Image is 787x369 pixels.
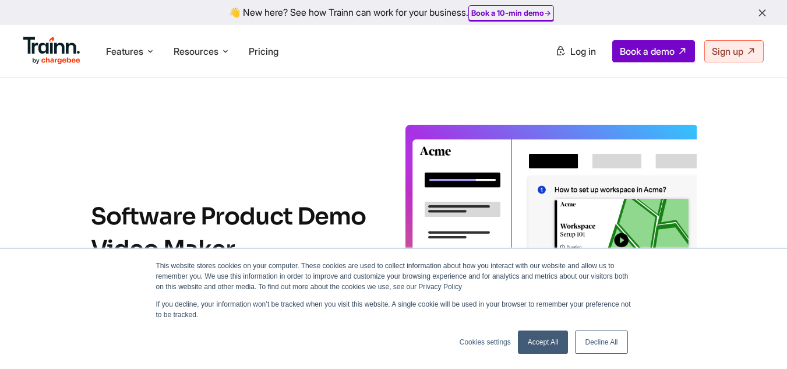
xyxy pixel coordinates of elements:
a: Accept All [518,331,569,354]
span: Log in [570,45,596,57]
iframe: Chat Widget [729,313,787,369]
a: Decline All [575,331,627,354]
span: Sign up [712,45,743,57]
a: Cookies settings [460,337,511,347]
a: Sign up [704,40,764,62]
span: Book a demo [620,45,675,57]
b: Book a 10-min demo [471,8,544,17]
a: Book a demo [612,40,695,62]
a: Pricing [249,45,278,57]
a: Book a 10-min demo→ [471,8,551,17]
span: Resources [174,45,218,58]
p: This website stores cookies on your computer. These cookies are used to collect information about... [156,261,631,292]
span: Features [106,45,143,58]
a: Log in [548,41,603,62]
p: If you decline, your information won’t be tracked when you visit this website. A single cookie wi... [156,299,631,320]
h1: Software Product Demo Video Maker [91,201,387,266]
div: 👋 New here? See how Trainn can work for your business. [7,7,780,18]
img: Trainn Logo [23,37,80,65]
